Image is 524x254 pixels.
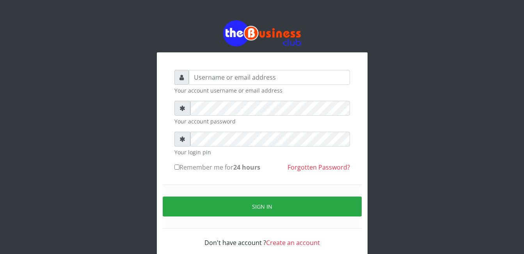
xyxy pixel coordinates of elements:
[163,197,362,216] button: Sign in
[174,86,350,95] small: Your account username or email address
[174,165,179,170] input: Remember me for24 hours
[174,229,350,247] div: Don't have account ?
[189,70,350,85] input: Username or email address
[174,163,260,172] label: Remember me for
[266,238,320,247] a: Create an account
[174,117,350,125] small: Your account password
[288,163,350,172] a: Forgotten Password?
[174,148,350,156] small: Your login pin
[233,163,260,172] b: 24 hours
